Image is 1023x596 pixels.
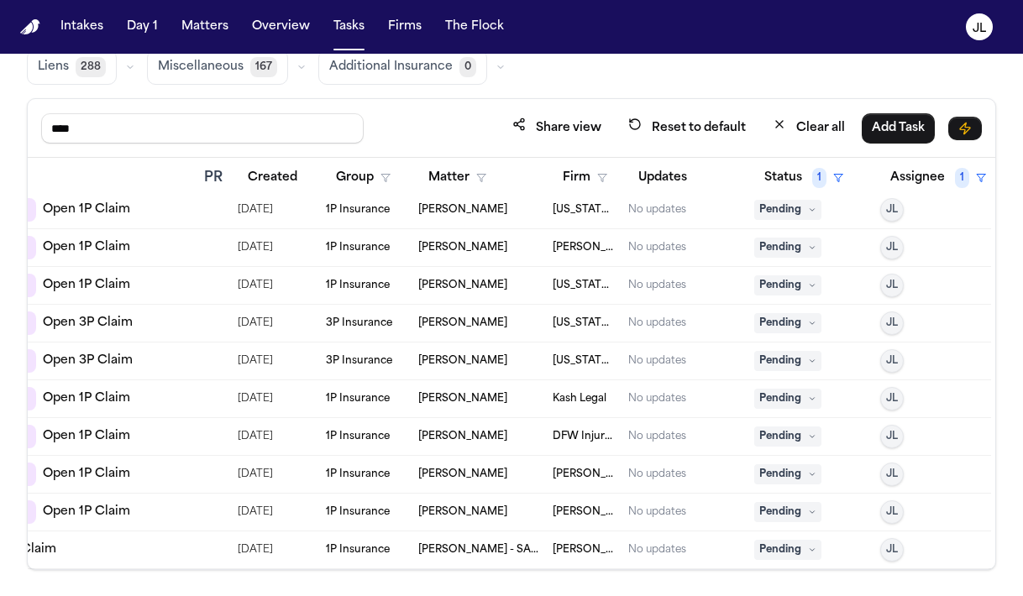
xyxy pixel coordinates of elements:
[880,311,904,335] button: JL
[886,203,898,217] span: JL
[886,468,898,481] span: JL
[754,351,821,371] span: Pending
[880,425,904,448] button: JL
[880,463,904,486] button: JL
[754,200,821,220] span: Pending
[27,50,117,85] button: Liens288
[327,12,371,42] button: Tasks
[120,12,165,42] button: Day 1
[381,12,428,42] button: Firms
[880,538,904,562] button: JL
[20,19,40,35] a: Home
[754,502,821,522] span: Pending
[754,464,821,484] span: Pending
[329,59,453,76] span: Additional Insurance
[880,236,904,259] button: JL
[880,387,904,410] button: JL
[886,505,898,519] span: JL
[38,59,69,76] span: Liens
[54,12,110,42] button: Intakes
[886,241,898,254] span: JL
[880,274,904,297] button: JL
[886,316,898,330] span: JL
[20,19,40,35] img: Finch Logo
[886,430,898,443] span: JL
[76,57,106,77] span: 288
[754,313,821,333] span: Pending
[754,238,821,258] span: Pending
[754,389,821,409] span: Pending
[250,57,277,77] span: 167
[886,354,898,368] span: JL
[886,543,898,557] span: JL
[880,198,904,222] button: JL
[754,163,853,193] button: Status1
[880,500,904,524] button: JL
[245,12,317,42] button: Overview
[158,59,244,76] span: Miscellaneous
[763,112,855,144] button: Clear all
[754,275,821,295] span: Pending
[459,57,476,77] span: 0
[948,117,982,140] button: Immediate Task
[754,426,821,447] span: Pending
[147,50,288,85] button: Miscellaneous167
[886,392,898,405] span: JL
[862,113,935,144] button: Add Task
[618,112,756,144] button: Reset to default
[318,50,487,85] button: Additional Insurance0
[502,112,611,144] button: Share view
[175,12,235,42] button: Matters
[754,540,821,560] span: Pending
[880,349,904,373] button: JL
[880,163,996,193] button: Assignee1
[438,12,511,42] button: The Flock
[886,279,898,292] span: JL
